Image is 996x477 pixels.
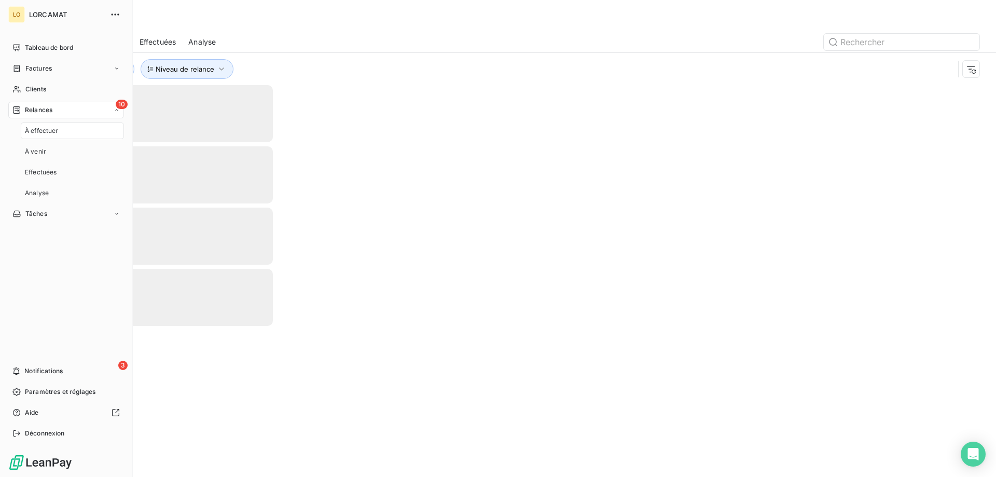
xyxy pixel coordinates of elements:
[25,147,46,156] span: À venir
[8,404,124,421] a: Aide
[961,442,986,467] div: Open Intercom Messenger
[118,361,128,370] span: 3
[25,43,73,52] span: Tableau de bord
[116,100,128,109] span: 10
[29,10,104,19] span: LORCAMAT
[25,64,52,73] span: Factures
[25,85,46,94] span: Clients
[8,6,25,23] div: LO
[141,59,233,79] button: Niveau de relance
[156,65,214,73] span: Niveau de relance
[24,366,63,376] span: Notifications
[25,105,52,115] span: Relances
[25,408,39,417] span: Aide
[188,37,216,47] span: Analyse
[8,454,73,471] img: Logo LeanPay
[25,126,59,135] span: À effectuer
[25,188,49,198] span: Analyse
[140,37,176,47] span: Effectuées
[25,387,95,397] span: Paramètres et réglages
[25,429,65,438] span: Déconnexion
[824,34,979,50] input: Rechercher
[25,168,57,177] span: Effectuées
[25,209,47,219] span: Tâches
